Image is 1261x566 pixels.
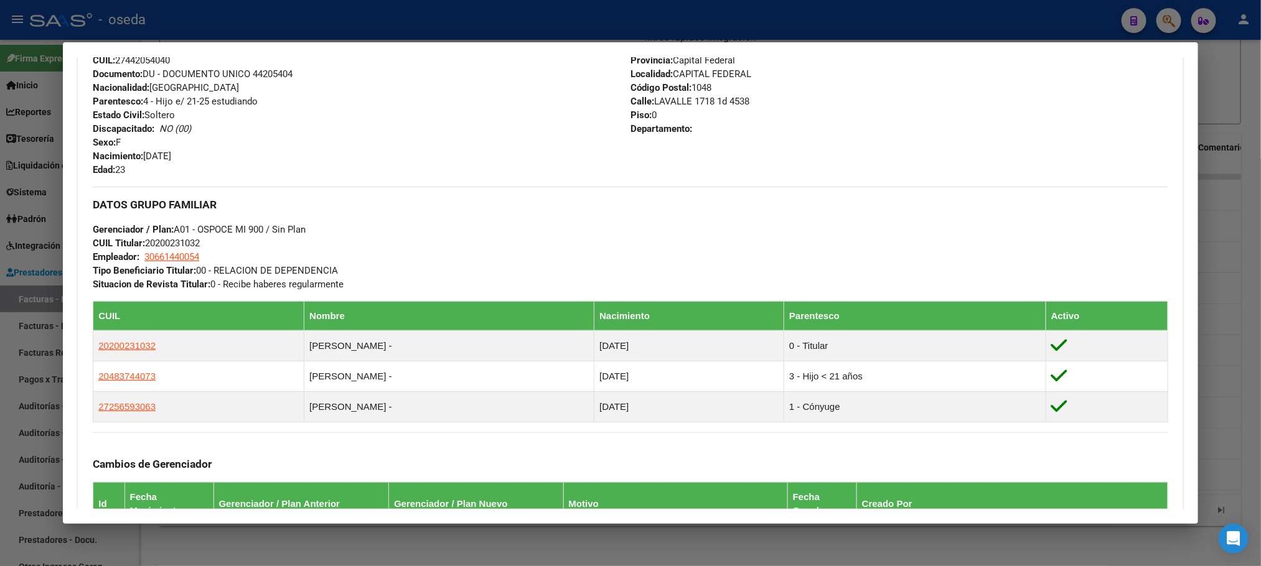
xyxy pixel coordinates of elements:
td: 0 - Titular [784,330,1046,361]
span: 20200231032 [93,238,200,249]
th: Nacimiento [594,301,784,330]
th: Activo [1046,301,1168,330]
span: 0 - Recibe haberes regularmente [93,279,344,290]
strong: Nacimiento: [93,151,143,162]
strong: Sexo: [93,137,116,148]
span: A01 - OSPOCE MI 900 / Sin Plan [93,224,306,235]
strong: Edad: [93,164,115,175]
strong: Empleador: [93,251,139,262]
td: [DATE] [594,361,784,391]
strong: Localidad: [630,68,673,80]
span: Soltero [93,109,175,121]
strong: CUIL: [93,55,115,66]
td: 3 - Hijo < 21 años [784,361,1046,391]
span: 27442054040 [93,55,170,66]
strong: Tipo Beneficiario Titular: [93,265,196,276]
span: 20483744073 [98,371,156,381]
span: Capital Federal [630,55,735,66]
span: [GEOGRAPHIC_DATA] [93,82,239,93]
span: 20200231032 [98,340,156,351]
span: 30661440054 [144,251,199,262]
th: Creado Por [856,482,1168,525]
span: 0 [630,109,657,121]
strong: Código Postal: [630,82,691,93]
span: CAPITAL FEDERAL [630,68,751,80]
span: F [93,137,121,148]
th: Id [93,482,124,525]
strong: CUIL Titular: [93,238,145,249]
strong: Situacion de Revista Titular: [93,279,210,290]
td: [DATE] [594,330,784,361]
span: 1048 [630,82,711,93]
span: 4 - Hijo e/ 21-25 estudiando [93,96,258,107]
span: 27256593063 [98,401,156,412]
td: [PERSON_NAME] - [304,391,594,422]
th: Fecha Creado [787,482,856,525]
strong: Calle: [630,96,654,107]
span: 00 - RELACION DE DEPENDENCIA [93,265,338,276]
th: Parentesco [784,301,1046,330]
strong: Parentesco: [93,96,143,107]
strong: Provincia: [630,55,673,66]
th: Motivo [563,482,787,525]
strong: Documento: [93,68,143,80]
span: [DATE] [93,151,171,162]
h3: Cambios de Gerenciador [93,457,1168,471]
th: Gerenciador / Plan Nuevo [389,482,563,525]
span: LAVALLE 1718 1d 4538 [630,96,749,107]
td: [PERSON_NAME] - [304,330,594,361]
i: NO (00) [159,123,191,134]
strong: Departamento: [630,123,692,134]
span: 23 [93,164,125,175]
h3: DATOS GRUPO FAMILIAR [93,198,1168,211]
th: CUIL [93,301,304,330]
strong: Discapacitado: [93,123,154,134]
div: Open Intercom Messenger [1219,524,1249,554]
td: [PERSON_NAME] - [304,361,594,391]
td: [DATE] [594,391,784,422]
th: Fecha Movimiento [124,482,213,525]
strong: Estado Civil: [93,109,144,121]
strong: Piso: [630,109,652,121]
th: Gerenciador / Plan Anterior [213,482,389,525]
span: DU - DOCUMENTO UNICO 44205404 [93,68,293,80]
strong: Nacionalidad: [93,82,149,93]
th: Nombre [304,301,594,330]
td: 1 - Cónyuge [784,391,1046,422]
strong: Gerenciador / Plan: [93,224,174,235]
